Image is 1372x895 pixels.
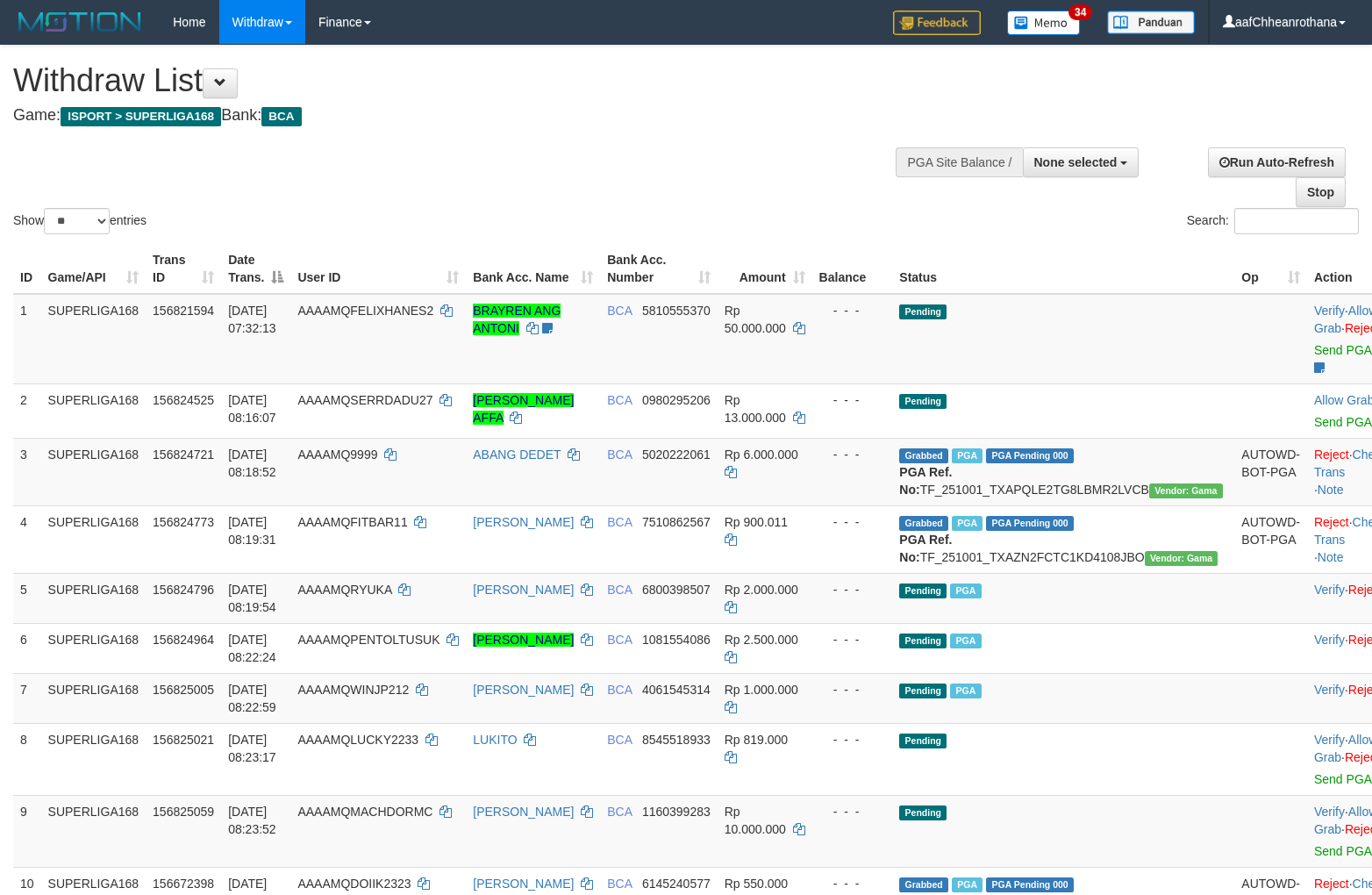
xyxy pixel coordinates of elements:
[899,877,948,892] span: Grabbed
[899,516,948,531] span: Grabbed
[153,447,214,462] span: 156824721
[297,805,432,819] span: AAAAMQMACHDORMC
[1314,877,1349,891] a: Reject
[13,573,41,623] td: 5
[725,304,786,335] span: Rp 50.000.000
[473,583,574,597] a: [PERSON_NAME]
[899,684,947,698] span: Pending
[41,723,146,795] td: SUPERLIGA168
[473,304,561,335] a: BRAYREN ANG ANTONI
[473,447,561,462] a: ABANG DEDET
[607,683,632,697] span: BCA
[13,505,41,573] td: 4
[473,805,574,819] a: [PERSON_NAME]
[642,304,711,318] span: Copy 5810555370 to clipboard
[153,805,214,819] span: 156825059
[986,877,1074,892] span: PGA Pending
[13,438,41,505] td: 3
[1149,483,1223,498] span: Vendor URL: https://trx31.1velocity.biz
[13,63,897,98] h1: Withdraw List
[13,294,41,384] td: 1
[228,515,276,547] span: [DATE] 08:19:31
[899,394,947,409] span: Pending
[607,633,632,647] span: BCA
[41,673,146,723] td: SUPERLIGA168
[473,683,574,697] a: [PERSON_NAME]
[297,633,439,647] span: AAAAMQPENTOLTUSUK
[725,393,786,425] span: Rp 13.000.000
[819,513,886,531] div: - - -
[1314,805,1345,819] a: Verify
[1314,733,1345,747] a: Verify
[228,304,276,335] span: [DATE] 07:32:13
[899,584,947,598] span: Pending
[892,438,1234,505] td: TF_251001_TXAPQLE2TG8LBMR2LVCB
[1234,208,1359,234] input: Search:
[1208,147,1346,177] a: Run Auto-Refresh
[607,805,632,819] span: BCA
[13,208,146,234] label: Show entries
[819,803,886,820] div: - - -
[642,683,711,697] span: Copy 4061545314 to clipboard
[819,581,886,598] div: - - -
[642,633,711,647] span: Copy 1081554086 to clipboard
[950,584,981,598] span: Marked by aafnonsreyleab
[473,877,574,891] a: [PERSON_NAME]
[221,244,290,294] th: Date Trans.: activate to sort column descending
[1314,304,1345,318] a: Verify
[297,393,432,407] span: AAAAMQSERRDADU27
[819,731,886,748] div: - - -
[473,515,574,529] a: [PERSON_NAME]
[642,805,711,819] span: Copy 1160399283 to clipboard
[41,294,146,384] td: SUPERLIGA168
[13,673,41,723] td: 7
[228,393,276,425] span: [DATE] 08:16:07
[146,244,221,294] th: Trans ID: activate to sort column ascending
[228,733,276,764] span: [DATE] 08:23:17
[1314,583,1345,597] a: Verify
[41,438,146,505] td: SUPERLIGA168
[725,805,786,836] span: Rp 10.000.000
[44,208,110,234] select: Showentries
[1318,550,1344,564] a: Note
[896,147,1022,177] div: PGA Site Balance /
[153,304,214,318] span: 156821594
[153,877,214,891] span: 156672398
[13,9,146,35] img: MOTION_logo.png
[819,446,886,463] div: - - -
[952,448,983,463] span: Marked by aafnonsreyleab
[1314,633,1345,647] a: Verify
[13,383,41,438] td: 2
[290,244,466,294] th: User ID: activate to sort column ascending
[153,583,214,597] span: 156824796
[819,681,886,698] div: - - -
[819,875,886,892] div: - - -
[473,633,574,647] a: [PERSON_NAME]
[261,107,301,126] span: BCA
[1314,415,1371,429] a: Send PGA
[607,515,632,529] span: BCA
[899,805,947,820] span: Pending
[892,244,1234,294] th: Status
[297,733,418,747] span: AAAAMQLUCKY2233
[153,733,214,747] span: 156825021
[228,683,276,714] span: [DATE] 08:22:59
[228,447,276,479] span: [DATE] 08:18:52
[899,304,947,319] span: Pending
[952,516,983,531] span: Marked by aafnonsreyleab
[1314,772,1371,786] a: Send PGA
[725,515,788,529] span: Rp 900.011
[61,107,221,126] span: ISPORT > SUPERLIGA168
[1314,515,1349,529] a: Reject
[952,877,983,892] span: Marked by aafsoycanthlai
[1234,244,1307,294] th: Op: activate to sort column ascending
[13,107,897,125] h4: Game: Bank:
[819,631,886,648] div: - - -
[1145,551,1218,566] span: Vendor URL: https://trx31.1velocity.biz
[899,533,952,564] b: PGA Ref. No:
[1296,177,1346,207] a: Stop
[1034,155,1118,169] span: None selected
[41,623,146,673] td: SUPERLIGA168
[13,723,41,795] td: 8
[153,633,214,647] span: 156824964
